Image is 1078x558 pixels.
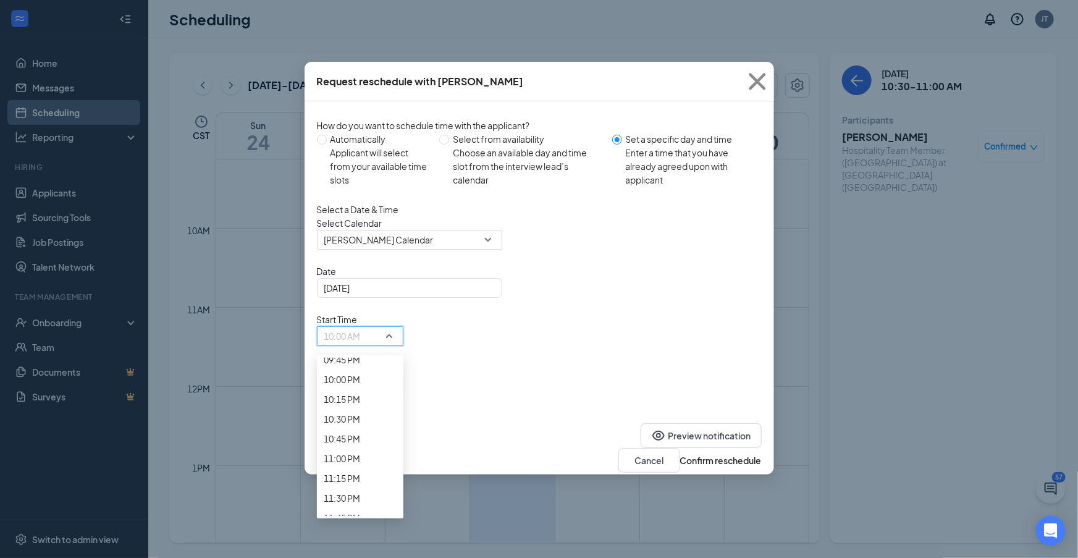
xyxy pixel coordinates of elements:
span: 10:30 PM [324,412,361,426]
span: 10:15 PM [324,392,361,406]
div: Choose an available day and time slot from the interview lead’s calendar [453,146,602,187]
span: 11:30 PM [324,491,361,505]
svg: Cross [741,65,774,98]
div: Open Intercom Messenger [1036,516,1066,546]
button: Cancel [618,448,680,473]
input: Aug 27, 2025 [324,281,492,295]
div: Select from availability [453,132,602,146]
span: Start Time [317,313,403,326]
span: 11:15 PM [324,471,361,485]
span: Date [317,264,762,278]
div: Select a Date & Time [317,203,762,216]
span: 11:00 PM [324,452,361,465]
div: Automatically [331,132,430,146]
div: Enter a time that you have already agreed upon with applicant [626,146,752,187]
svg: Eye [651,428,666,443]
span: 11:45 PM [324,511,361,525]
span: 10:45 PM [324,432,361,446]
span: Select Calendar [317,216,762,230]
button: Confirm reschedule [680,454,762,467]
span: 09:45 PM [324,353,361,366]
span: 10:00 PM [324,373,361,386]
div: How do you want to schedule time with the applicant? [317,119,762,132]
span: 10:00 AM [324,327,361,345]
div: Request reschedule with [PERSON_NAME] [317,75,524,88]
button: Close [741,62,774,101]
div: Applicant will select from your available time slots [331,146,430,187]
div: Set a specific day and time [626,132,752,146]
button: EyePreview notification [641,423,762,448]
span: [PERSON_NAME] Calendar [324,230,434,249]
